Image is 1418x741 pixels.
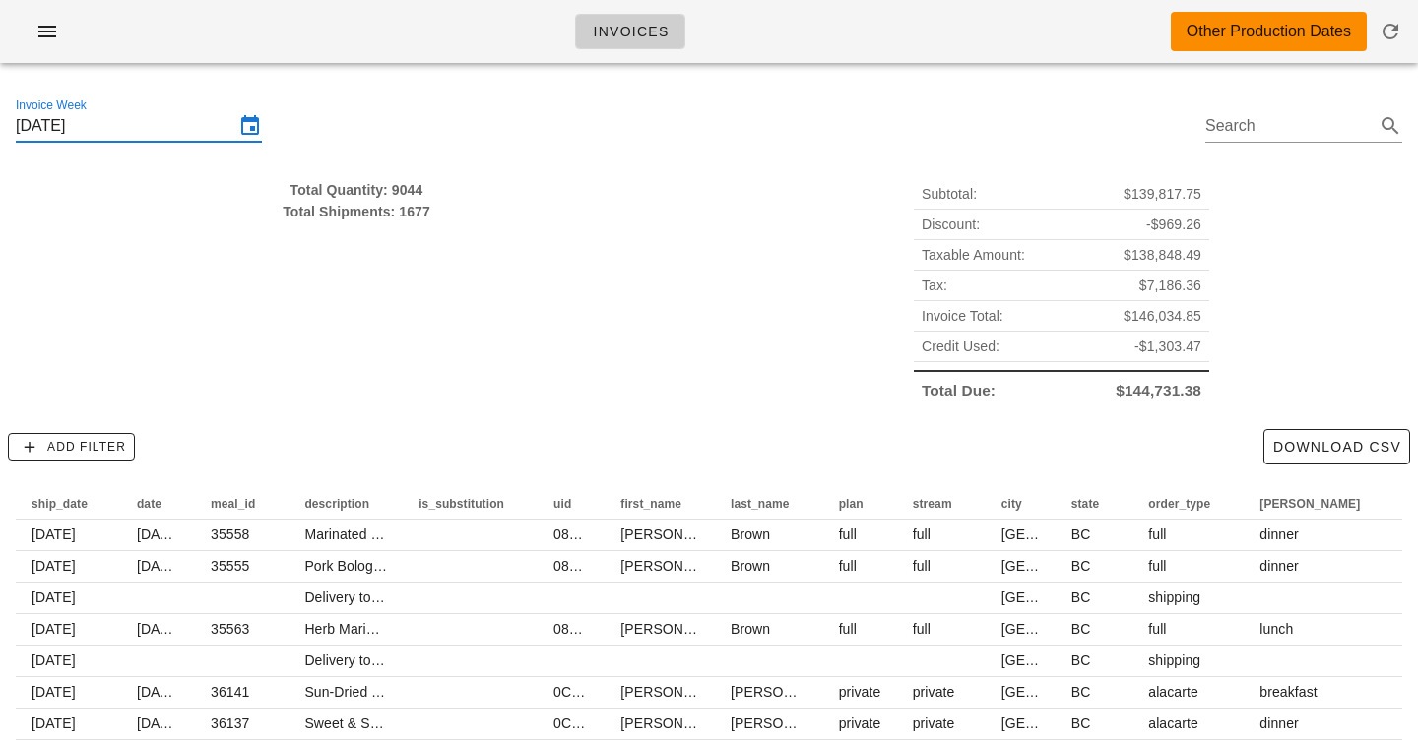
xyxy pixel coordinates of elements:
[137,715,181,731] span: [DATE]
[1259,715,1299,731] span: dinner
[731,526,770,542] span: Brown
[1187,20,1351,43] div: Other Production Dates
[620,526,735,542] span: [PERSON_NAME]
[1148,621,1166,637] span: full
[1124,244,1201,266] span: $138,848.49
[8,433,135,461] button: Add Filter
[16,98,87,113] label: Invoice Week
[1071,684,1091,700] span: BC
[605,488,715,520] th: first_name: Not sorted. Activate to sort ascending.
[16,201,697,222] div: Total Shipments: 1677
[1001,621,1146,637] span: [GEOGRAPHIC_DATA]
[913,526,931,542] span: full
[32,684,76,700] span: [DATE]
[304,526,648,542] span: Marinated Beef & Lentil Bowl with Spicy Mayo Dressing
[1259,497,1360,511] span: [PERSON_NAME]
[1148,526,1166,542] span: full
[1139,275,1201,296] span: $7,186.36
[620,621,735,637] span: [PERSON_NAME]
[32,497,88,511] span: ship_date
[839,526,857,542] span: full
[922,336,999,357] span: Credit Used:
[211,621,249,637] span: 35563
[1001,589,1146,605] span: [GEOGRAPHIC_DATA]
[913,715,955,731] span: private
[922,380,996,401] span: Total Due:
[137,526,181,542] span: [DATE]
[403,488,538,520] th: is_substitution: Not sorted. Activate to sort ascending.
[1259,684,1318,700] span: breakfast
[32,589,76,605] span: [DATE]
[823,488,897,520] th: plan: Not sorted. Activate to sort ascending.
[986,488,1056,520] th: city: Not sorted. Activate to sort ascending.
[922,214,980,235] span: Discount:
[1272,439,1401,455] span: Download CSV
[553,526,763,542] span: 08HtNpkyZMdaNfog0j35Lis5a8L2
[1116,380,1201,401] span: $144,731.38
[1134,336,1201,357] span: -$1,303.47
[913,558,931,574] span: full
[121,488,195,520] th: date: Not sorted. Activate to sort ascending.
[304,652,590,668] span: Delivery to [GEOGRAPHIC_DATA] (V5N 1R4)
[137,497,161,511] span: date
[1146,214,1201,235] span: -$969.26
[1071,526,1091,542] span: BC
[575,14,685,49] a: Invoices
[839,497,864,511] span: plan
[620,684,735,700] span: [PERSON_NAME]
[137,621,181,637] span: [DATE]
[897,488,986,520] th: stream: Not sorted. Activate to sort ascending.
[839,715,881,731] span: private
[1148,715,1198,731] span: alacarte
[1071,621,1091,637] span: BC
[289,488,403,520] th: description: Not sorted. Activate to sort ascending.
[1056,488,1133,520] th: state: Not sorted. Activate to sort ascending.
[553,497,571,511] span: uid
[1071,589,1091,605] span: BC
[620,715,735,731] span: [PERSON_NAME]
[1148,589,1200,605] span: shipping
[1071,558,1091,574] span: BC
[195,488,289,520] th: meal_id: Not sorted. Activate to sort ascending.
[1071,715,1091,731] span: BC
[620,558,735,574] span: [PERSON_NAME]
[304,589,590,605] span: Delivery to [GEOGRAPHIC_DATA] (V5N 1R4)
[922,183,977,205] span: Subtotal:
[304,684,495,700] span: Sun-Dried Tomato Tofu Quiche
[304,621,541,637] span: Herb Marinated Chicken on Couscous
[731,684,845,700] span: [PERSON_NAME]
[211,497,255,511] span: meal_id
[620,497,681,511] span: first_name
[1071,652,1091,668] span: BC
[715,488,823,520] th: last_name: Not sorted. Activate to sort ascending.
[1124,183,1201,205] span: $139,817.75
[538,488,605,520] th: uid: Not sorted. Activate to sort ascending.
[839,558,857,574] span: full
[32,621,76,637] span: [DATE]
[211,526,249,542] span: 35558
[211,684,249,700] span: 36141
[839,684,881,700] span: private
[32,715,76,731] span: [DATE]
[922,275,947,296] span: Tax:
[913,497,952,511] span: stream
[211,715,249,731] span: 36137
[913,684,955,700] span: private
[1148,558,1166,574] span: full
[1124,305,1201,327] span: $146,034.85
[553,715,789,731] span: 0CPbjXnbm9gzHBT5WGOR4twSxIg1
[1244,488,1393,520] th: tod: Not sorted. Activate to sort ascending.
[1001,715,1146,731] span: [GEOGRAPHIC_DATA]
[553,621,763,637] span: 08HtNpkyZMdaNfog0j35Lis5a8L2
[304,497,369,511] span: description
[1001,652,1146,668] span: [GEOGRAPHIC_DATA]
[304,715,521,731] span: Sweet & Sticky Tofu with Bok Choy
[211,558,249,574] span: 35555
[1001,684,1146,700] span: [GEOGRAPHIC_DATA]
[731,715,845,731] span: [PERSON_NAME]
[1148,497,1210,511] span: order_type
[922,305,1003,327] span: Invoice Total:
[1259,621,1293,637] span: lunch
[1263,429,1410,464] button: Download CSV
[1148,684,1198,700] span: alacarte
